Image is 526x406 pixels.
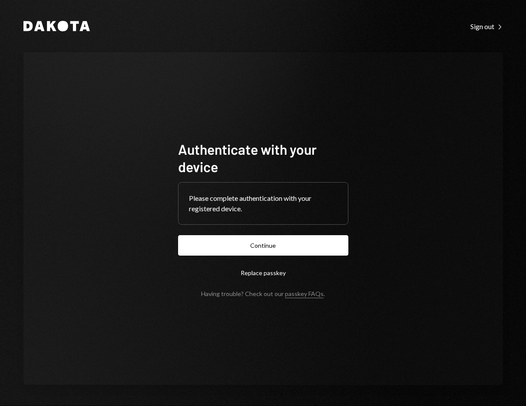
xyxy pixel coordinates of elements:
button: Replace passkey [178,263,348,283]
a: passkey FAQs [285,290,324,298]
h1: Authenticate with your device [178,140,348,175]
a: Sign out [470,21,503,31]
button: Continue [178,235,348,256]
div: Please complete authentication with your registered device. [189,193,337,214]
div: Having trouble? Check out our . [201,290,325,297]
div: Sign out [470,22,503,31]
